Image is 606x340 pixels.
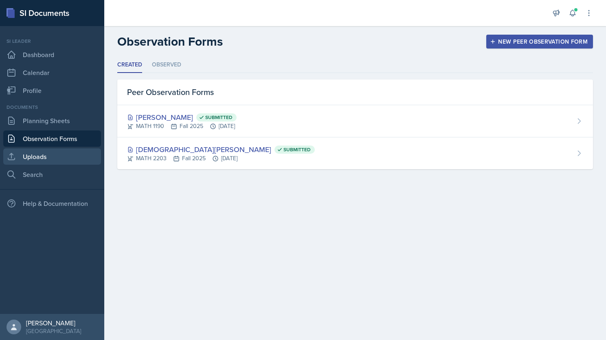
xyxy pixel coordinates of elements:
div: Documents [3,104,101,111]
div: [PERSON_NAME] [127,112,237,123]
div: MATH 1190 Fall 2025 [DATE] [127,122,237,130]
a: Dashboard [3,46,101,63]
span: Submitted [205,114,233,121]
li: Created [117,57,142,73]
li: Observed [152,57,181,73]
a: [PERSON_NAME] Submitted MATH 1190Fall 2025[DATE] [117,105,593,137]
div: [GEOGRAPHIC_DATA] [26,327,81,335]
a: Profile [3,82,101,99]
div: Si leader [3,38,101,45]
a: Planning Sheets [3,113,101,129]
a: [DEMOGRAPHIC_DATA][PERSON_NAME] Submitted MATH 2203Fall 2025[DATE] [117,137,593,169]
a: Observation Forms [3,130,101,147]
span: Submitted [283,146,311,153]
a: Search [3,166,101,183]
button: New Peer Observation Form [486,35,593,49]
div: Help & Documentation [3,195,101,212]
h2: Observation Forms [117,34,223,49]
div: New Peer Observation Form [492,38,588,45]
div: [PERSON_NAME] [26,319,81,327]
a: Calendar [3,64,101,81]
a: Uploads [3,148,101,165]
div: MATH 2203 Fall 2025 [DATE] [127,154,315,163]
div: [DEMOGRAPHIC_DATA][PERSON_NAME] [127,144,315,155]
div: Peer Observation Forms [117,79,593,105]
